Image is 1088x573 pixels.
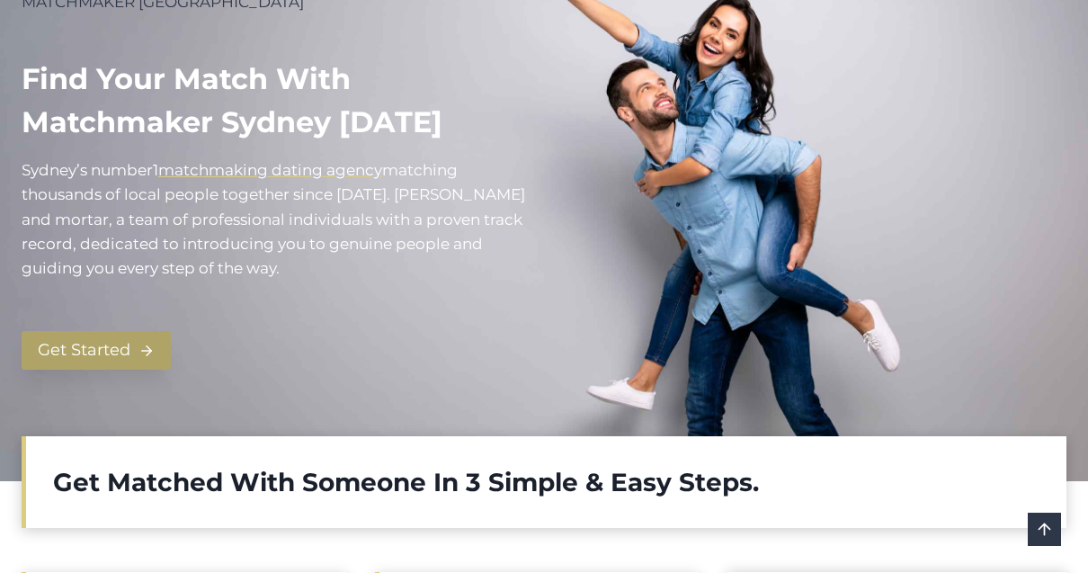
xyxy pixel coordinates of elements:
a: matchmaking dating agency [158,161,382,179]
a: Get Started [22,331,171,370]
mark: m [382,161,398,179]
mark: 1 [153,161,158,179]
a: Scroll to top [1028,513,1061,546]
p: Sydney’s number atching thousands of local people together since [DATE]. [PERSON_NAME] and mortar... [22,158,530,281]
h1: Find your match with Matchmaker Sydney [DATE] [22,58,530,144]
h2: Get Matched With Someone In 3 Simple & Easy Steps.​ [53,463,1039,501]
span: Get Started [38,337,130,363]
